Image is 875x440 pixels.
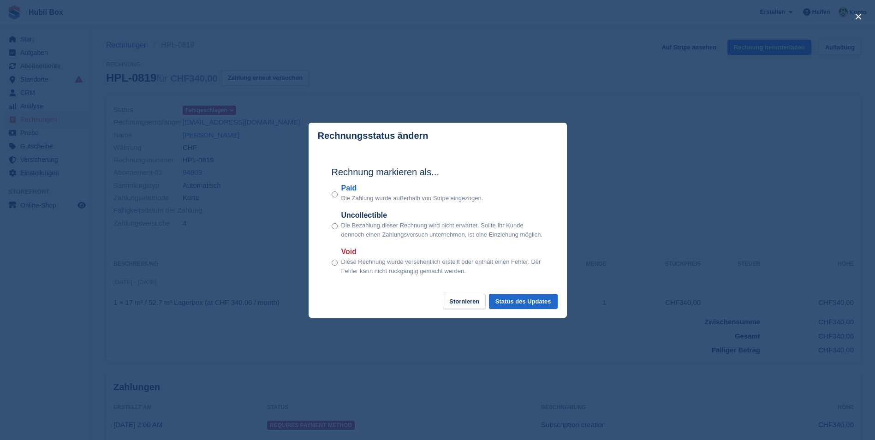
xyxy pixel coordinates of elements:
p: Die Bezahlung dieser Rechnung wird nicht erwartet. Sollte Ihr Kunde dennoch einen Zahlungsversuch... [341,221,544,239]
label: Uncollectible [341,210,544,221]
h2: Rechnung markieren als... [332,165,544,179]
p: Diese Rechnung wurde versehentlich erstellt oder enthält einen Fehler. Der Fehler kann nicht rück... [341,257,544,275]
label: Paid [341,183,483,194]
button: Status des Updates [489,294,558,309]
button: close [851,9,866,24]
p: Rechnungsstatus ändern [318,131,429,141]
label: Void [341,246,544,257]
button: Stornieren [443,294,486,309]
p: Die Zahlung wurde außerhalb von Stripe eingezogen. [341,194,483,203]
